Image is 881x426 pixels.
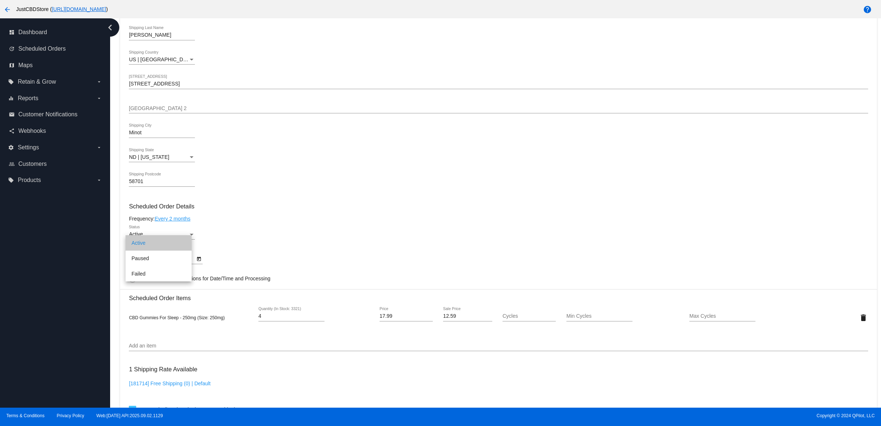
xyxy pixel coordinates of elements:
span: Active [129,231,143,237]
input: Sale Price [443,313,492,319]
span: ND | [US_STATE] [129,154,169,160]
a: [181714] Free Shipping (0) | Default [129,381,210,386]
div: Frequency: [129,216,868,222]
h3: Scheduled Order Items [129,289,868,302]
input: Shipping Street 2 [129,106,868,112]
i: arrow_drop_down [96,145,102,150]
span: Dashboard [18,29,47,36]
i: arrow_drop_down [96,79,102,85]
input: Quantity (In Stock: 3321) [258,313,325,319]
span: JustCBDStore ( ) [16,6,108,12]
i: equalizer [8,95,14,101]
mat-icon: help [863,5,872,14]
span: Webhooks [18,128,46,134]
h3: Scheduled Order Details [129,203,868,210]
h3: 1 Shipping Rate Available [129,361,197,377]
a: Web:[DATE] API:2025.09.02.1129 [97,413,163,418]
span: Retain & Grow [18,79,56,85]
span: Maps [18,62,33,69]
i: chevron_left [104,22,116,33]
span: Customer Notifications [18,111,77,118]
input: Min Cycles [566,313,632,319]
i: settings [8,145,14,150]
span: Copyright © 2024 QPilot, LLC [447,413,875,418]
i: email [9,112,15,117]
i: update [9,46,15,52]
input: Shipping Postcode [129,179,195,185]
span: Reports [18,95,38,102]
a: update Scheduled Orders [9,43,102,55]
span: Show Advanced Options for Date/Time and Processing [145,275,270,282]
input: Price [380,313,433,319]
mat-icon: arrow_back [3,5,12,14]
a: map Maps [9,59,102,71]
span: Settings [18,144,39,151]
input: Cycles [503,313,556,319]
mat-icon: delete [859,313,868,322]
button: Open calendar [195,255,203,262]
a: Terms & Conditions [6,413,44,418]
input: Shipping Street 1 [129,81,868,87]
a: dashboard Dashboard [9,26,102,38]
input: Shipping City [129,130,195,136]
input: Add an item [129,343,868,349]
span: CBD Gummies For Sleep - 250mg (Size: 250mg) [129,315,225,320]
input: Shipping Last Name [129,32,195,38]
a: [URL][DOMAIN_NAME] [52,6,106,12]
mat-select: Status [129,232,195,237]
i: local_offer [8,79,14,85]
mat-select: Shipping Country [129,57,195,63]
i: dashboard [9,29,15,35]
span: Scheduled Orders [18,45,66,52]
span: Customers [18,161,47,167]
input: Next Occurrence Date [129,256,195,262]
i: arrow_drop_down [96,95,102,101]
i: map [9,62,15,68]
i: people_outline [9,161,15,167]
mat-select: Shipping State [129,154,195,160]
input: Max Cycles [689,313,755,319]
span: Products [18,177,41,183]
span: US | [GEOGRAPHIC_DATA] [129,57,194,62]
a: email Customer Notifications [9,109,102,120]
span: Automatically select the lowest cost shipping rate [139,405,251,414]
i: share [9,128,15,134]
a: Privacy Policy [57,413,84,418]
i: local_offer [8,177,14,183]
a: share Webhooks [9,125,102,137]
a: people_outline Customers [9,158,102,170]
i: arrow_drop_down [96,177,102,183]
a: Every 2 months [155,216,190,222]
